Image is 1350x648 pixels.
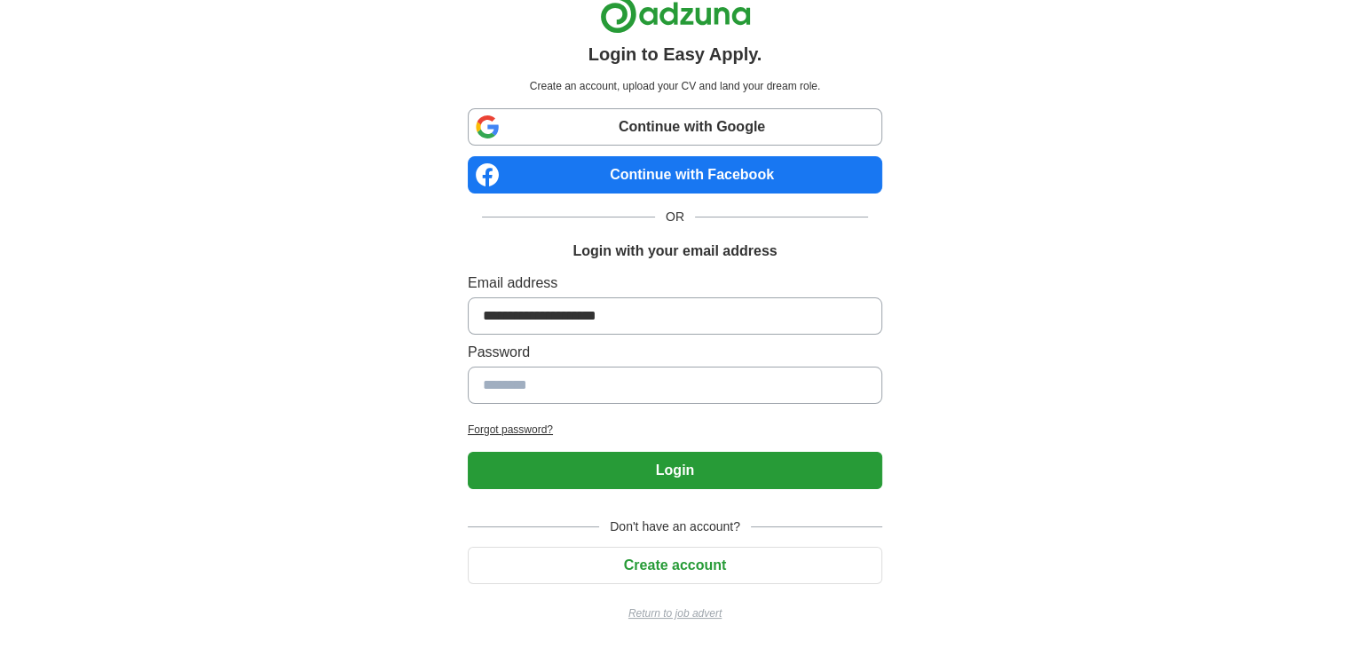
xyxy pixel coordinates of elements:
button: Create account [468,547,882,584]
label: Password [468,342,882,363]
a: Continue with Facebook [468,156,882,194]
label: Email address [468,273,882,294]
a: Return to job advert [468,605,882,621]
h1: Login to Easy Apply. [588,41,762,67]
p: Create an account, upload your CV and land your dream role. [471,78,879,94]
h1: Login with your email address [572,241,777,262]
a: Create account [468,557,882,573]
span: Don't have an account? [599,518,751,536]
a: Forgot password? [468,422,882,438]
button: Login [468,452,882,489]
a: Continue with Google [468,108,882,146]
span: OR [655,208,695,226]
